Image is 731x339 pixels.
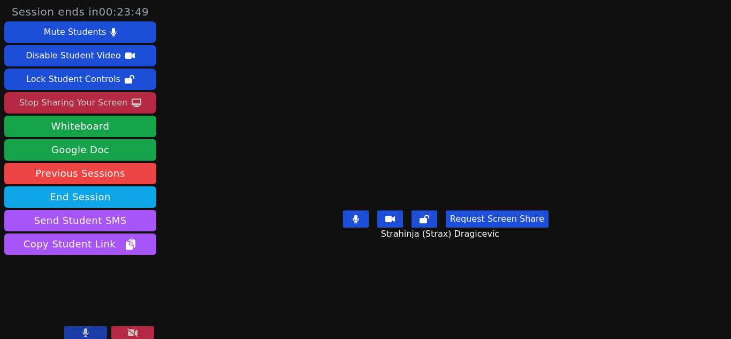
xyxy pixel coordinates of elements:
span: Copy Student Link [24,237,137,252]
span: Strahinja (Strax) Dragicevic [381,228,502,240]
button: Disable Student Video [4,45,156,66]
button: Stop Sharing Your Screen [4,92,156,114]
button: Whiteboard [4,116,156,137]
button: End Session [4,186,156,208]
a: Google Doc [4,139,156,161]
div: Stop Sharing Your Screen [19,94,127,111]
button: Lock Student Controls [4,69,156,90]
div: Mute Students [44,24,106,41]
div: Lock Student Controls [26,71,120,88]
a: Previous Sessions [4,163,156,184]
button: Mute Students [4,21,156,43]
time: 00:23:49 [99,5,149,18]
button: Copy Student Link [4,233,156,255]
span: Session ends in [12,4,149,19]
div: Disable Student Video [26,47,120,64]
button: Send Student SMS [4,210,156,231]
button: Request Screen Share [446,210,549,228]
